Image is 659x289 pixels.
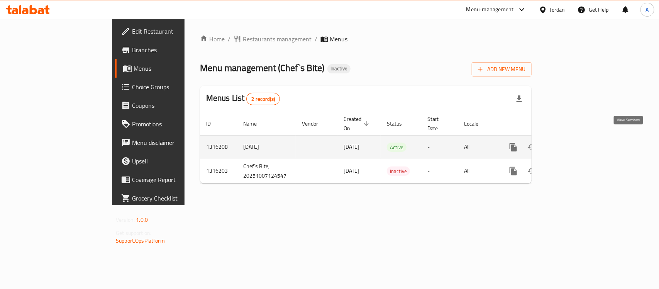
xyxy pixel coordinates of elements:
a: Branches [115,41,222,59]
span: Locale [464,119,489,128]
a: Edit Restaurant [115,22,222,41]
span: A [646,5,649,14]
button: more [504,138,523,156]
span: Status [387,119,412,128]
span: Inactive [387,167,410,176]
a: Menu disclaimer [115,133,222,152]
div: Jordan [550,5,565,14]
td: All [458,159,498,183]
nav: breadcrumb [200,34,532,44]
span: Name [243,119,267,128]
div: Export file [510,90,529,108]
span: Menus [134,64,216,73]
h2: Menus List [206,92,280,105]
span: Upsell [132,156,216,166]
td: - [421,135,458,159]
span: Vendor [302,119,328,128]
button: more [504,162,523,180]
a: Restaurants management [234,34,312,44]
span: Version: [116,215,135,225]
span: [DATE] [344,166,359,176]
a: Support.OpsPlatform [116,236,165,246]
span: Active [387,143,407,152]
span: Get support on: [116,228,151,238]
a: Coverage Report [115,170,222,189]
span: 2 record(s) [247,95,280,103]
span: Add New Menu [478,65,525,74]
a: Upsell [115,152,222,170]
span: [DATE] [344,142,359,152]
span: Grocery Checklist [132,194,216,203]
th: Actions [498,112,584,136]
a: Grocery Checklist [115,189,222,207]
td: - [421,159,458,183]
div: Total records count [246,93,280,105]
span: Menu management ( Chef`s Bite ) [200,59,324,76]
span: 1.0.0 [136,215,148,225]
span: Promotions [132,119,216,129]
li: / [228,34,230,44]
button: Change Status [523,162,541,180]
td: [DATE] [237,135,296,159]
button: Change Status [523,138,541,156]
span: Menu disclaimer [132,138,216,147]
li: / [315,34,317,44]
span: Coupons [132,101,216,110]
a: Menus [115,59,222,78]
span: Choice Groups [132,82,216,92]
table: enhanced table [200,112,584,184]
a: Choice Groups [115,78,222,96]
span: Inactive [327,65,351,72]
div: Menu-management [466,5,514,14]
span: Edit Restaurant [132,27,216,36]
span: Restaurants management [243,34,312,44]
span: Created On [344,114,371,133]
a: Coupons [115,96,222,115]
td: Chef`s Bite, 20251007124547 [237,159,296,183]
button: Add New Menu [472,62,532,76]
a: Promotions [115,115,222,133]
span: Menus [330,34,347,44]
div: Inactive [327,64,351,73]
span: Coverage Report [132,175,216,184]
td: All [458,135,498,159]
span: Branches [132,45,216,54]
span: ID [206,119,221,128]
span: Start Date [427,114,449,133]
